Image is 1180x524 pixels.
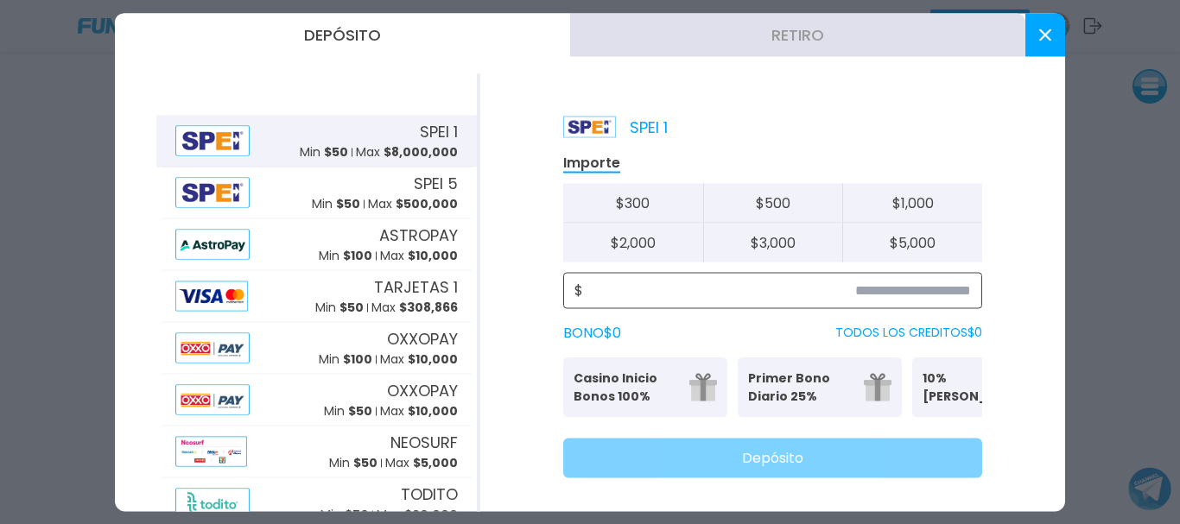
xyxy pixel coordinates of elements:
img: Alipay [175,229,250,259]
p: Max [385,454,458,472]
button: Casino Inicio Bonos 100% [563,357,727,417]
span: OXXOPAY [387,327,458,350]
span: $ 8,000,000 [384,143,458,161]
span: $ 50 [348,402,372,420]
span: $ 5,000 [413,454,458,471]
button: Primer Bono Diario 25% [738,357,902,417]
button: $2,000 [563,223,703,262]
button: AlipaySPEI 5Min $50Max $500,000 [156,167,477,218]
p: Min [315,299,364,317]
p: SPEI 1 [563,115,668,138]
p: TODOS LOS CREDITOS $ 0 [835,324,982,342]
img: gift [864,373,891,401]
label: BONO $ 0 [563,322,621,343]
span: $ 10,000 [408,247,458,264]
p: Max [380,350,458,369]
button: AlipayOXXOPAYMin $100Max $10,000 [156,322,477,374]
span: $ 10,000 [408,350,458,368]
img: Alipay [175,332,250,363]
span: NEOSURF [390,431,458,454]
span: $ [574,280,583,300]
img: Alipay [175,488,250,518]
button: AlipayTARJETAS 1Min $50Max $308,866 [156,270,477,322]
p: Min [300,143,348,161]
button: 10% [PERSON_NAME] [912,357,1076,417]
p: Min [329,454,377,472]
p: Max [371,299,458,317]
span: $ 50 [345,506,369,523]
p: Max [356,143,458,161]
p: 10% [PERSON_NAME] [923,369,1028,405]
span: $ 20,000 [404,506,458,523]
button: AlipayOXXOPAYMin $50Max $10,000 [156,374,477,426]
p: Casino Inicio Bonos 100% [574,369,679,405]
p: Max [368,195,458,213]
img: Platform Logo [563,116,616,137]
span: SPEI 1 [420,120,458,143]
img: Alipay [175,384,250,414]
span: OXXOPAY [387,379,458,402]
button: Depósito [563,438,982,477]
span: TODITO [401,483,458,506]
p: Max [377,506,458,524]
img: Alipay [175,177,250,207]
button: Retiro [570,13,1025,56]
button: $1,000 [842,183,982,223]
p: Max [380,247,458,265]
button: $3,000 [703,223,843,262]
p: Min [324,402,372,420]
span: $ 100 [343,350,372,368]
button: $300 [563,183,703,223]
img: gift [689,373,717,401]
span: $ 50 [324,143,348,161]
span: $ 50 [353,454,377,471]
button: AlipayNEOSURFMin $50Max $5,000 [156,426,477,477]
img: Alipay [175,125,250,155]
p: Min [320,506,369,524]
span: $ 10,000 [408,402,458,420]
span: TARJETAS 1 [374,275,458,299]
p: Primer Bono Diario 25% [748,369,853,405]
button: AlipaySPEI 1Min $50Max $8,000,000 [156,115,477,167]
button: $500 [703,183,843,223]
p: Min [312,195,360,213]
span: ASTROPAY [379,224,458,247]
span: $ 308,866 [399,299,458,316]
button: $5,000 [842,223,982,262]
img: Alipay [175,281,248,311]
p: Min [319,247,372,265]
span: $ 100 [343,247,372,264]
button: Depósito [115,13,570,56]
img: Alipay [175,436,247,466]
p: Max [380,402,458,420]
p: Importe [563,153,620,173]
span: SPEI 5 [414,172,458,195]
button: AlipayASTROPAYMin $100Max $10,000 [156,218,477,270]
span: $ 500,000 [396,195,458,212]
span: $ 50 [339,299,364,316]
p: Min [319,350,372,369]
span: $ 50 [336,195,360,212]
